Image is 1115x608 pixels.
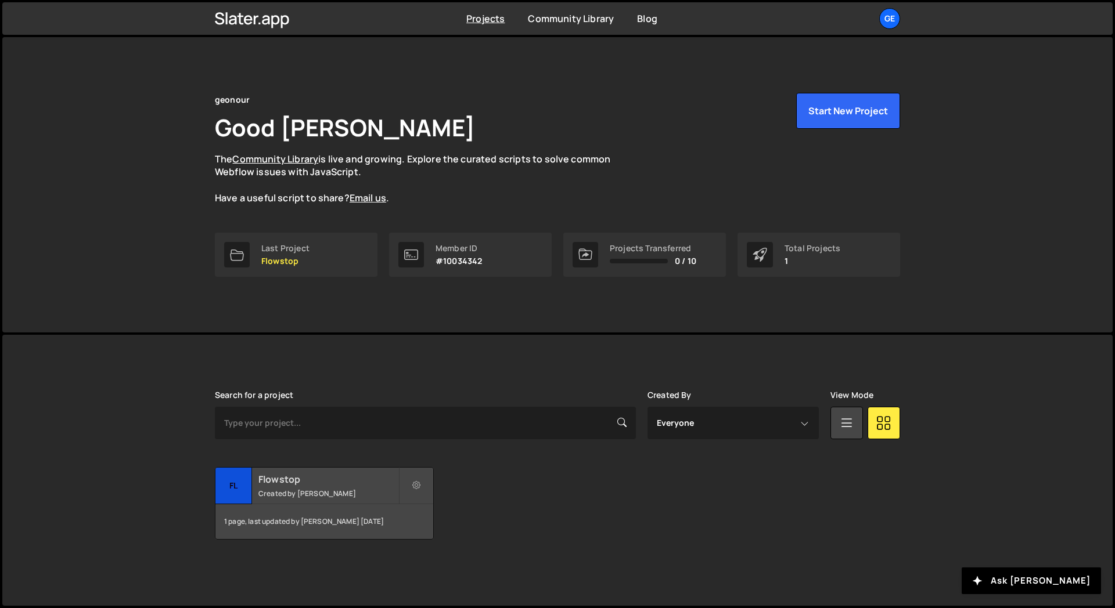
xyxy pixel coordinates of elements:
[528,12,614,25] a: Community Library
[215,111,475,143] h1: Good [PERSON_NAME]
[258,473,398,486] h2: Flowstop
[796,93,900,129] button: Start New Project
[436,244,482,253] div: Member ID
[261,256,310,266] p: Flowstop
[648,390,692,400] label: Created By
[215,407,636,439] input: Type your project...
[215,468,252,504] div: Fl
[830,390,873,400] label: View Mode
[215,467,434,540] a: Fl Flowstop Created by [PERSON_NAME] 1 page, last updated by [PERSON_NAME] [DATE]
[785,244,840,253] div: Total Projects
[261,244,310,253] div: Last Project
[610,244,696,253] div: Projects Transferred
[215,153,633,205] p: The is live and growing. Explore the curated scripts to solve common Webflow issues with JavaScri...
[675,256,696,266] span: 0 / 10
[215,233,377,277] a: Last Project Flowstop
[637,12,657,25] a: Blog
[232,153,318,165] a: Community Library
[879,8,900,29] a: ge
[466,12,505,25] a: Projects
[785,256,840,266] p: 1
[215,504,433,539] div: 1 page, last updated by [PERSON_NAME] [DATE]
[350,191,386,204] a: Email us
[436,256,482,266] p: #10034342
[962,567,1101,594] button: Ask [PERSON_NAME]
[215,93,250,107] div: geonour
[215,390,293,400] label: Search for a project
[258,488,398,498] small: Created by [PERSON_NAME]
